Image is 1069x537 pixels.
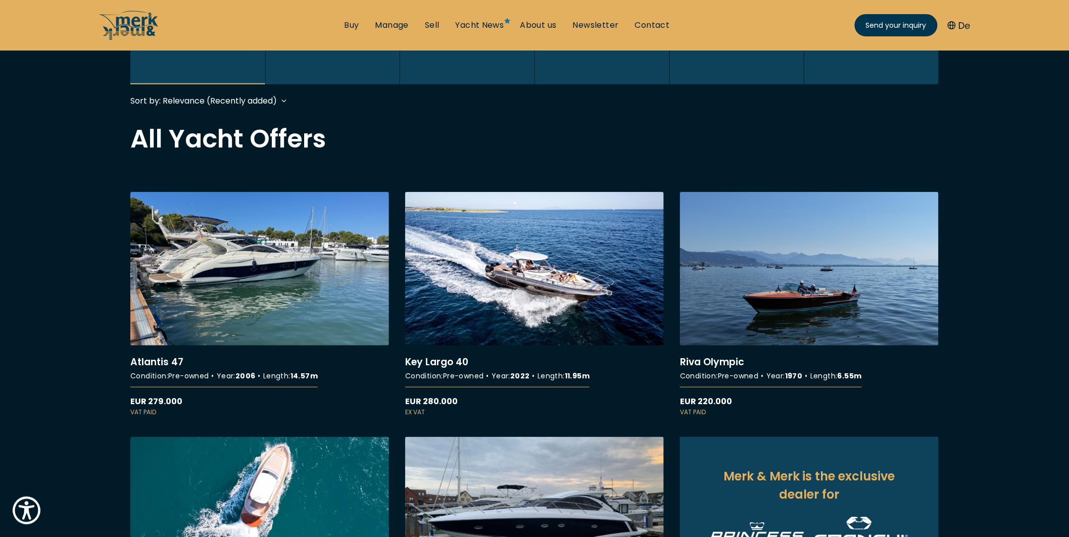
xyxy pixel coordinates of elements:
a: Sell [425,20,440,31]
a: / [99,32,159,43]
button: De [948,19,970,32]
a: About us [520,20,557,31]
a: Newsletter [573,20,619,31]
div: Sort by: Relevance (Recently added) [130,94,277,107]
a: Manage [375,20,409,31]
span: Send your inquiry [866,20,927,31]
a: Buy [344,20,359,31]
a: Contact [635,20,670,31]
a: More details aboutKey Largo 40 [405,192,664,417]
a: More details aboutRiva Olympic [680,192,939,417]
a: Send your inquiry [855,14,938,36]
h2: All Yacht Offers [130,126,939,152]
h2: Merk & Merk is the exclusive dealer for [710,467,908,504]
a: More details aboutAtlantis 47 [130,192,389,417]
button: Show Accessibility Preferences [10,494,43,527]
a: Yacht News [456,20,504,31]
